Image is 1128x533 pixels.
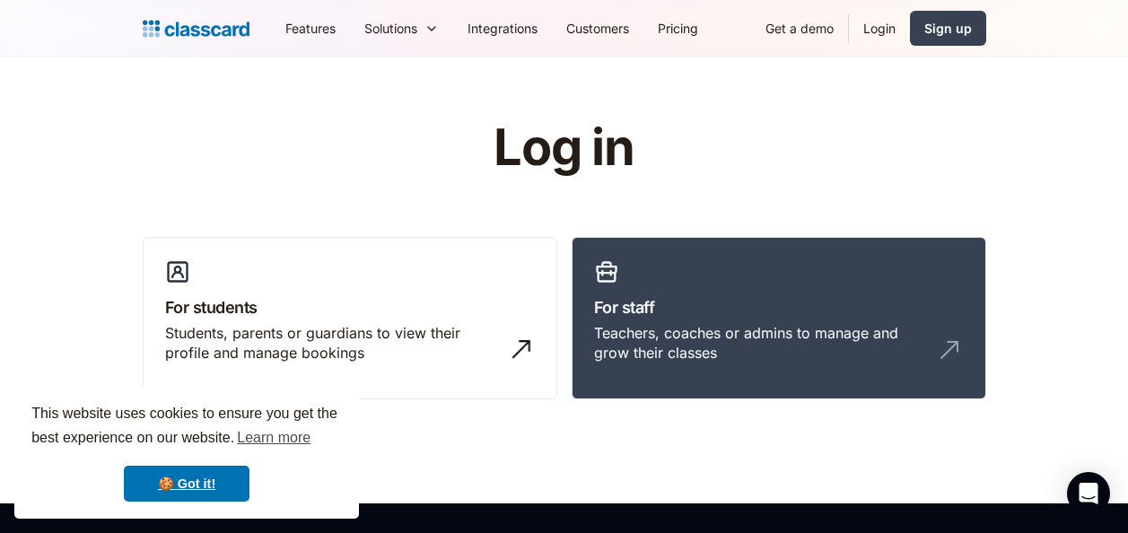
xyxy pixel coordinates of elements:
[165,295,535,319] h3: For students
[910,11,986,46] a: Sign up
[594,323,928,363] div: Teachers, coaches or admins to manage and grow their classes
[31,403,342,451] span: This website uses cookies to ensure you get the best experience on our website.
[234,424,313,451] a: learn more about cookies
[14,386,359,519] div: cookieconsent
[143,237,557,400] a: For studentsStudents, parents or guardians to view their profile and manage bookings
[364,19,417,38] div: Solutions
[453,8,552,48] a: Integrations
[165,323,499,363] div: Students, parents or guardians to view their profile and manage bookings
[643,8,713,48] a: Pricing
[849,8,910,48] a: Login
[279,120,849,176] h1: Log in
[271,8,350,48] a: Features
[751,8,848,48] a: Get a demo
[143,16,249,41] a: home
[572,237,986,400] a: For staffTeachers, coaches or admins to manage and grow their classes
[1067,472,1110,515] div: Open Intercom Messenger
[552,8,643,48] a: Customers
[124,466,249,502] a: dismiss cookie message
[350,8,453,48] div: Solutions
[924,19,972,38] div: Sign up
[594,295,964,319] h3: For staff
